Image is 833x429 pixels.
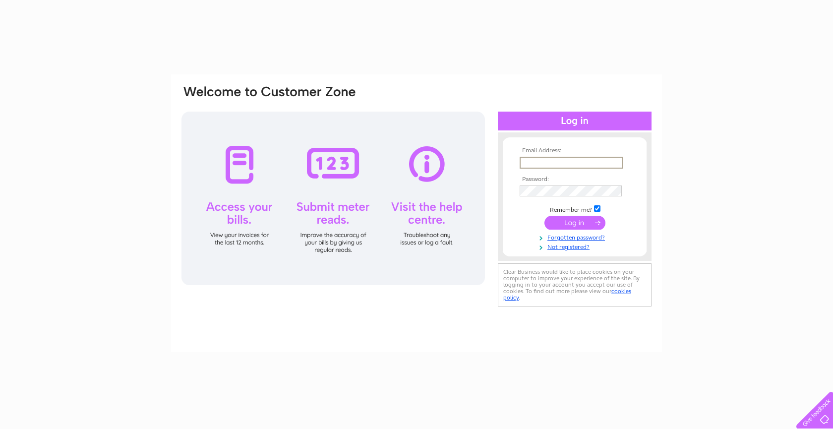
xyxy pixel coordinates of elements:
[544,216,605,230] input: Submit
[498,263,652,306] div: Clear Business would like to place cookies on your computer to improve your experience of the sit...
[517,204,632,214] td: Remember me?
[520,242,632,251] a: Not registered?
[517,176,632,183] th: Password:
[520,232,632,242] a: Forgotten password?
[503,288,631,301] a: cookies policy
[517,147,632,154] th: Email Address:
